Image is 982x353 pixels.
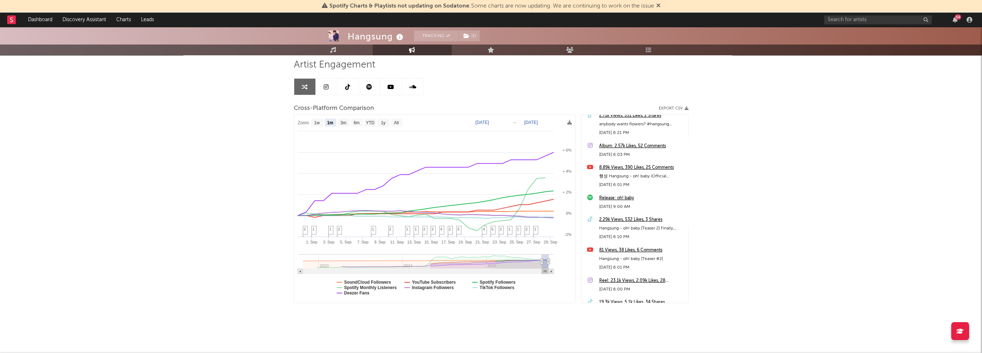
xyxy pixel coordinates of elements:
[479,280,515,285] text: Spotify Followers
[599,150,685,159] div: [DATE] 6:03 PM
[483,227,485,231] span: 4
[415,227,417,231] span: 1
[599,120,685,129] div: anybody wants flowers? #hangsung #unreleased #newmusic #kindie #malcomtodd
[599,172,685,181] div: 행성 Hangsung - oh! baby (Official visualizer)
[23,13,57,27] a: Dashboard
[294,104,374,113] span: Cross-Platform Comparison
[492,240,506,244] text: 23. Sep
[424,240,438,244] text: 15. Sep
[500,227,502,231] span: 2
[366,120,374,125] text: YTD
[407,240,420,244] text: 13. Sep
[338,227,340,231] span: 2
[599,111,685,120] a: 2.71k Views, 551 Likes, 2 Shares
[599,203,685,211] div: [DATE] 9:00 AM
[327,120,333,125] text: 1m
[111,13,136,27] a: Charts
[57,13,111,27] a: Discovery Assistant
[509,240,523,244] text: 25. Sep
[294,61,375,69] span: Artist Engagement
[526,240,540,244] text: 27. Sep
[599,215,685,224] a: 2.29k Views, 532 Likes, 3 Shares
[423,227,426,231] span: 2
[381,120,385,125] text: 1y
[534,227,536,231] span: 1
[329,227,332,231] span: 1
[344,291,370,296] text: Deezer Fans
[414,31,459,41] button: Tracking
[599,285,685,294] div: [DATE] 6:00 PM
[459,31,480,41] button: (1)
[562,190,572,194] text: + 2%
[475,120,489,125] text: [DATE]
[313,227,315,231] span: 1
[599,233,685,241] div: [DATE] 6:10 PM
[564,232,572,237] text: -2%
[374,240,385,244] text: 9. Sep
[136,13,159,27] a: Leads
[432,227,434,231] span: 3
[390,240,404,244] text: 11. Sep
[344,285,397,290] text: Spotify Monthly Listeners
[372,227,374,231] span: 1
[599,181,685,189] div: [DATE] 6:01 PM
[441,240,455,244] text: 17. Sep
[599,246,685,255] a: 81 Views, 38 Likes, 6 Comments
[512,120,517,125] text: →
[479,285,514,290] text: TikTok Followers
[599,298,685,307] a: 19.3k Views, 5.1k Likes, 34 Shares
[517,227,519,231] span: 1
[353,120,360,125] text: 6m
[329,3,469,9] span: Spotify Charts & Playlists not updating on Sodatone
[656,3,661,9] span: Dismiss
[599,263,685,272] div: [DATE] 6:01 PM
[412,285,454,290] text: Instagram Followers
[599,129,685,137] div: [DATE] 6:21 PM
[298,120,309,125] text: Zoom
[492,227,494,231] span: 5
[508,227,511,231] span: 1
[599,255,685,263] div: Hangsung - oh! baby [Teaser #2]
[457,227,460,231] span: 3
[412,280,456,285] text: YouTube Subscribers
[953,17,958,23] button: 54
[348,31,405,42] div: Hangsung
[659,106,689,111] button: Export CSV
[340,240,351,244] text: 5. Sep
[314,120,320,125] text: 1w
[458,240,472,244] text: 19. Sep
[524,120,538,125] text: [DATE]
[562,169,572,173] text: + 4%
[599,277,685,285] a: Reel: 23.1k Views, 2.09k Likes, 28 Comments
[599,224,685,233] div: Hangsung - oh! baby [Teaser 2] Finally, [DATE]!! #hangsung #ohbaby #newmusic #indiepop #kindie
[323,240,334,244] text: 3. Sep
[562,148,572,152] text: + 6%
[955,14,961,20] div: 54
[394,120,398,125] text: All
[544,240,557,244] text: 29. Sep
[459,31,480,41] span: ( 1 )
[440,227,442,231] span: 4
[406,227,408,231] span: 1
[340,120,346,125] text: 3m
[449,227,451,231] span: 2
[344,280,391,285] text: SoundCloud Followers
[599,142,685,150] a: Album: 2.57k Likes, 52 Comments
[566,211,572,215] text: 0%
[824,15,932,24] input: Search for artists
[599,194,685,203] a: Release: oh! baby
[329,3,654,9] span: : Some charts are now updating. We are continuing to work on the issue
[389,227,391,231] span: 2
[357,240,368,244] text: 7. Sep
[475,240,489,244] text: 21. Sep
[599,163,685,172] a: 8.89k Views, 390 Likes, 25 Comments
[526,227,528,231] span: 2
